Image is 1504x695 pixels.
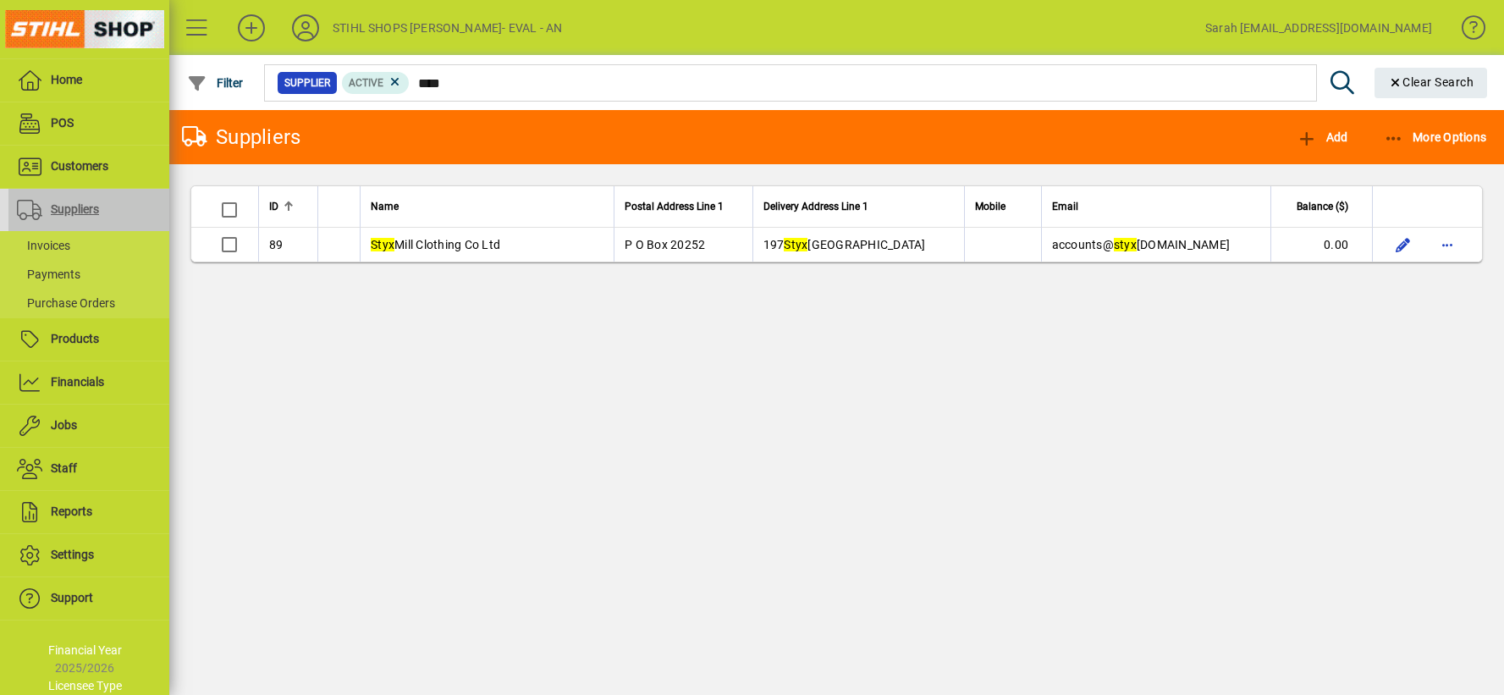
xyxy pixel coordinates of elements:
span: Products [51,332,99,345]
a: Support [8,577,169,620]
span: Mill Clothing Co Ltd [371,238,500,251]
em: Styx [784,238,807,251]
span: Clear Search [1388,75,1474,89]
button: Edit [1390,231,1417,258]
a: Invoices [8,231,169,260]
a: Reports [8,491,169,533]
div: ID [269,197,307,216]
span: Supplier [284,74,330,91]
span: Add [1297,130,1347,144]
span: P O Box 20252 [625,238,705,251]
div: STIHL SHOPS [PERSON_NAME]- EVAL - AN [333,14,562,41]
a: Settings [8,534,169,576]
span: Delivery Address Line 1 [763,197,868,216]
a: Payments [8,260,169,289]
a: Products [8,318,169,361]
em: styx [1114,238,1137,251]
span: Postal Address Line 1 [625,197,724,216]
span: More Options [1384,130,1487,144]
span: Support [51,591,93,604]
td: 0.00 [1270,228,1372,262]
a: Knowledge Base [1449,3,1483,58]
span: Purchase Orders [17,296,115,310]
span: Suppliers [51,202,99,216]
span: Home [51,73,82,86]
span: Customers [51,159,108,173]
button: Add [224,13,278,43]
button: Filter [183,68,248,98]
a: Home [8,59,169,102]
span: Settings [51,548,94,561]
span: Filter [187,76,244,90]
button: Add [1292,122,1352,152]
mat-chip: Activation Status: Active [342,72,410,94]
a: Purchase Orders [8,289,169,317]
button: More Options [1380,122,1491,152]
span: Payments [17,268,80,281]
span: 197 [GEOGRAPHIC_DATA] [763,238,926,251]
span: Licensee Type [48,679,122,692]
span: Active [349,77,383,89]
a: Staff [8,448,169,490]
span: 89 [269,238,284,251]
em: Styx [371,238,394,251]
button: Profile [278,13,333,43]
button: Clear [1375,68,1488,98]
span: Mobile [975,197,1005,216]
a: Customers [8,146,169,188]
div: Suppliers [182,124,300,151]
a: Financials [8,361,169,404]
span: Balance ($) [1297,197,1348,216]
span: accounts@ [DOMAIN_NAME] [1052,238,1231,251]
span: Reports [51,505,92,518]
a: Jobs [8,405,169,447]
div: Balance ($) [1281,197,1364,216]
span: Jobs [51,418,77,432]
div: Mobile [975,197,1031,216]
span: POS [51,116,74,130]
button: More options [1434,231,1461,258]
span: Name [371,197,399,216]
span: Invoices [17,239,70,252]
div: Sarah [EMAIL_ADDRESS][DOMAIN_NAME] [1205,14,1432,41]
span: Financial Year [48,643,122,657]
div: Email [1052,197,1260,216]
span: Financials [51,375,104,389]
span: Staff [51,461,77,475]
div: Name [371,197,603,216]
span: Email [1052,197,1078,216]
a: POS [8,102,169,145]
span: ID [269,197,278,216]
